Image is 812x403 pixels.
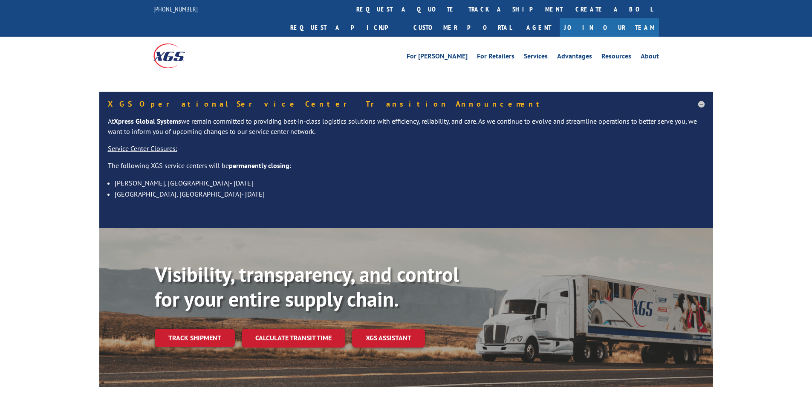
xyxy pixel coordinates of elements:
a: Advantages [557,53,592,62]
u: Service Center Closures: [108,144,177,153]
a: Track shipment [155,329,235,347]
a: For Retailers [477,53,514,62]
p: At we remain committed to providing best-in-class logistics solutions with efficiency, reliabilit... [108,116,705,144]
a: For [PERSON_NAME] [407,53,468,62]
b: Visibility, transparency, and control for your entire supply chain. [155,261,459,312]
a: Resources [601,53,631,62]
a: Join Our Team [560,18,659,37]
a: Agent [518,18,560,37]
li: [PERSON_NAME], [GEOGRAPHIC_DATA]- [DATE] [115,177,705,188]
a: XGS ASSISTANT [352,329,425,347]
a: [PHONE_NUMBER] [153,5,198,13]
strong: Xpress Global Systems [114,117,181,125]
a: Services [524,53,548,62]
p: The following XGS service centers will be : [108,161,705,178]
a: About [641,53,659,62]
a: Request a pickup [284,18,407,37]
li: [GEOGRAPHIC_DATA], [GEOGRAPHIC_DATA]- [DATE] [115,188,705,200]
a: Customer Portal [407,18,518,37]
h5: XGS Operational Service Center Transition Announcement [108,100,705,108]
strong: permanently closing [229,161,289,170]
a: Calculate transit time [242,329,345,347]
